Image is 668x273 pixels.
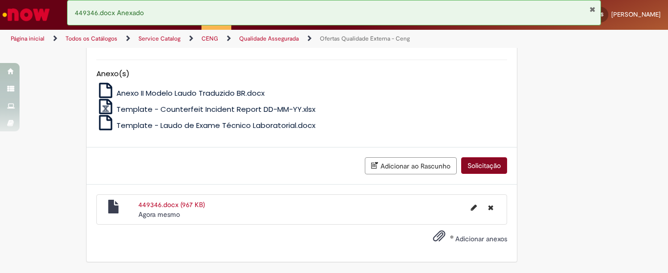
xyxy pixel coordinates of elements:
[461,157,507,174] button: Solicitação
[465,200,483,215] button: Editar nome de arquivo 449346.docx
[96,120,316,130] a: Template - Laudo de Exame Técnico Laboratorial.docx
[116,88,265,98] span: Anexo II Modelo Laudo Traduzido BR.docx
[96,70,507,78] h5: Anexo(s)
[96,88,265,98] a: Anexo II Modelo Laudo Traduzido BR.docx
[589,5,596,13] button: Fechar Notificação
[1,5,51,24] img: ServiceNow
[611,10,661,19] span: [PERSON_NAME]
[11,35,45,42] a: Página inicial
[482,200,499,215] button: Excluir 449346.docx
[239,35,299,42] a: Qualidade Assegurada
[7,30,438,48] ul: Trilhas de página
[138,200,205,209] a: 449346.docx (967 KB)
[96,104,316,114] a: Template - Counterfeit Incident Report DD-MM-YY.xlsx
[365,157,457,174] button: Adicionar ao Rascunho
[116,104,315,114] span: Template - Counterfeit Incident Report DD-MM-YY.xlsx
[116,120,315,130] span: Template - Laudo de Exame Técnico Laboratorial.docx
[201,35,218,42] a: CENG
[455,234,507,243] span: Adicionar anexos
[75,8,144,17] span: 449346.docx Anexado
[320,35,410,42] a: Ofertas Qualidade Externa - Ceng
[138,210,180,219] time: 30/09/2025 12:32:07
[66,35,117,42] a: Todos os Catálogos
[138,210,180,219] span: Agora mesmo
[138,35,180,42] a: Service Catalog
[430,227,448,250] button: Adicionar anexos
